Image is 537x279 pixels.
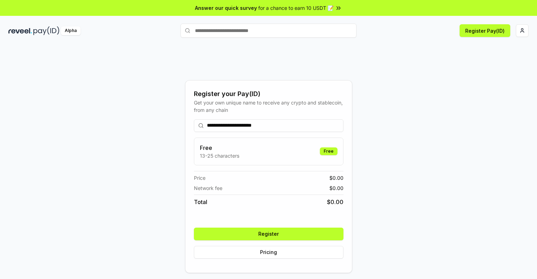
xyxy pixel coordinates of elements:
[460,24,510,37] button: Register Pay(ID)
[320,147,337,155] div: Free
[8,26,32,35] img: reveel_dark
[194,89,343,99] div: Register your Pay(ID)
[194,184,222,192] span: Network fee
[61,26,81,35] div: Alpha
[195,4,257,12] span: Answer our quick survey
[327,198,343,206] span: $ 0.00
[194,228,343,240] button: Register
[194,99,343,114] div: Get your own unique name to receive any crypto and stablecoin, from any chain
[329,184,343,192] span: $ 0.00
[258,4,334,12] span: for a chance to earn 10 USDT 📝
[200,144,239,152] h3: Free
[200,152,239,159] p: 13-25 characters
[194,174,206,182] span: Price
[329,174,343,182] span: $ 0.00
[194,246,343,259] button: Pricing
[194,198,207,206] span: Total
[33,26,59,35] img: pay_id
